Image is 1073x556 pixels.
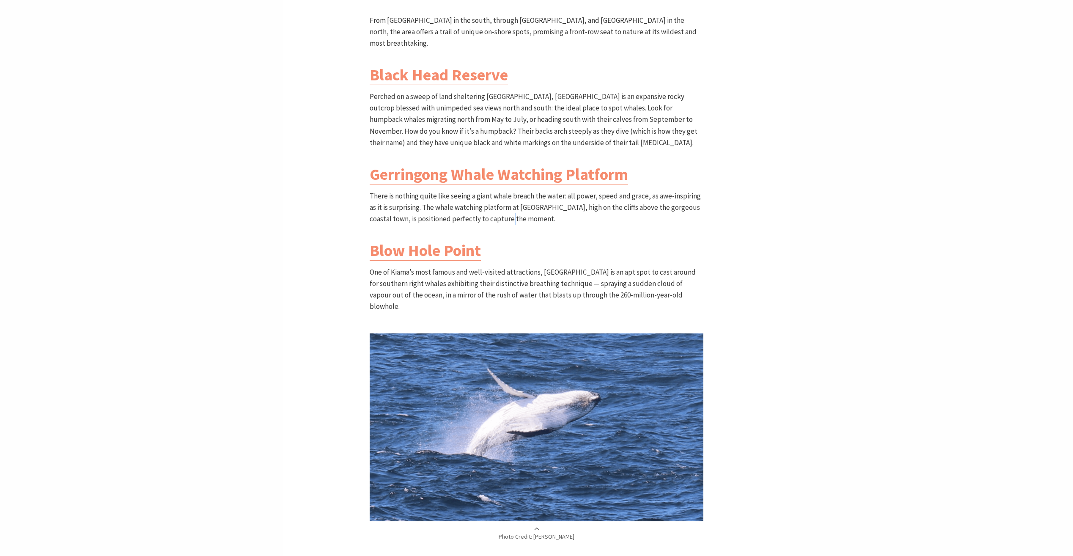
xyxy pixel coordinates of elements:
img: Whales Kiama [370,333,703,521]
p: Perched on a sweep of land sheltering [GEOGRAPHIC_DATA], [GEOGRAPHIC_DATA] is an expansive rocky ... [370,91,703,149]
p: One of Kiama’s most famous and well-visited attractions, [GEOGRAPHIC_DATA] is an apt spot to cast... [370,267,703,313]
a: Gerringong Whale Watching Platform [370,164,628,184]
a: Blow Hole Point [370,240,481,261]
p: Photo Credit: [PERSON_NAME] [370,526,703,541]
p: From [GEOGRAPHIC_DATA] in the south, through [GEOGRAPHIC_DATA], and [GEOGRAPHIC_DATA] in the nort... [370,15,703,50]
p: There is nothing quite like seeing a giant whale breach the water: all power, speed and grace, as... [370,190,703,225]
a: Black Head Reserve [370,65,508,85]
